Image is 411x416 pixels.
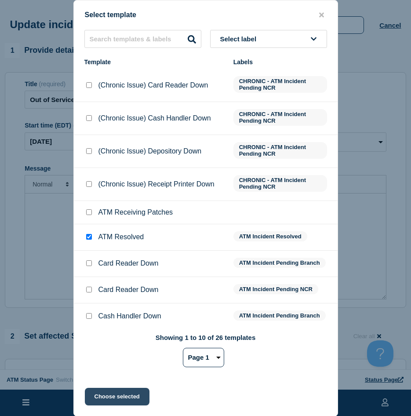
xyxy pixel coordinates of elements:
[86,82,92,88] input: (Chronic Issue) Card Reader Down checkbox
[233,58,327,66] div: Labels
[233,231,307,241] span: ATM Incident Resolved
[84,58,225,66] div: Template
[98,147,202,155] p: (Chronic Issue) Depository Down
[233,258,326,268] span: ATM Incident Pending Branch
[98,312,161,320] p: Cash Handler Down
[98,286,159,294] p: Card Reader Down
[210,30,327,48] button: Select label
[86,313,92,319] input: Cash Handler Down checkbox
[98,81,208,89] p: (Chronic Issue) Card Reader Down
[98,208,173,216] p: ATM Receiving Patches
[86,148,92,154] input: (Chronic Issue) Depository Down checkbox
[86,260,92,266] input: Card Reader Down checkbox
[233,142,327,159] span: CHRONIC - ATM Incident Pending NCR
[85,388,149,405] button: Choose selected
[233,175,327,192] span: CHRONIC - ATM Incident Pending NCR
[84,30,201,48] input: Search templates & labels
[86,234,92,240] input: ATM Resolved checkbox
[233,310,326,321] span: ATM Incident Pending Branch
[233,76,327,93] span: CHRONIC - ATM Incident Pending NCR
[233,109,327,126] span: CHRONIC - ATM Incident Pending NCR
[74,11,338,19] div: Select template
[98,259,159,267] p: Card Reader Down
[86,209,92,215] input: ATM Receiving Patches checkbox
[98,233,144,241] p: ATM Resolved
[156,334,256,341] p: Showing 1 to 10 of 26 templates
[86,181,92,187] input: (Chronic Issue) Receipt Printer Down checkbox
[86,287,92,292] input: Card Reader Down checkbox
[86,115,92,121] input: (Chronic Issue) Cash Handler Down checkbox
[98,180,215,188] p: (Chronic Issue) Receipt Printer Down
[220,35,260,43] span: Select label
[98,114,211,122] p: (Chronic Issue) Cash Handler Down
[233,284,318,294] span: ATM Incident Pending NCR
[316,11,327,19] button: close button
